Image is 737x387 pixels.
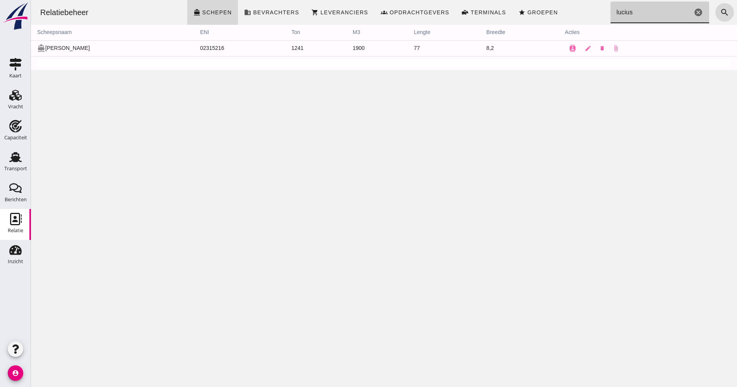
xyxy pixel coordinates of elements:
[280,9,287,16] i: shopping_cart
[4,166,27,171] div: Transport
[213,9,220,16] i: business
[538,45,545,52] i: contacts
[8,365,23,381] i: account_circle
[3,7,64,18] div: Relatiebeheer
[289,9,337,15] span: Leveranciers
[449,40,528,56] td: 8,2
[254,25,315,40] th: ton
[663,8,672,17] i: Wis Zoeken...
[254,40,315,56] td: 1241
[163,25,254,40] th: ENI
[496,9,527,15] span: Groepen
[171,9,201,15] span: Schepen
[9,73,22,78] div: Kaart
[528,25,706,40] th: acties
[377,25,449,40] th: lengte
[163,40,254,56] td: 02315216
[581,45,588,52] i: attach_file
[568,45,574,51] i: delete
[8,259,23,264] div: Inzicht
[449,25,528,40] th: breedte
[439,9,475,15] span: Terminals
[358,9,419,15] span: Opdrachtgevers
[689,8,698,17] i: search
[222,9,268,15] span: Bevrachters
[162,9,169,16] i: directions_boat
[431,9,438,16] i: front_loader
[5,197,27,202] div: Berichten
[377,40,449,56] td: 77
[487,9,494,16] i: star
[554,45,561,52] i: edit
[8,104,23,109] div: Vracht
[316,25,377,40] th: m3
[6,44,14,52] i: directions_boat
[4,135,27,140] div: Capaciteit
[316,40,377,56] td: 1900
[8,228,23,233] div: Relatie
[2,2,29,31] img: logo-small.a267ee39.svg
[350,9,357,16] i: groups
